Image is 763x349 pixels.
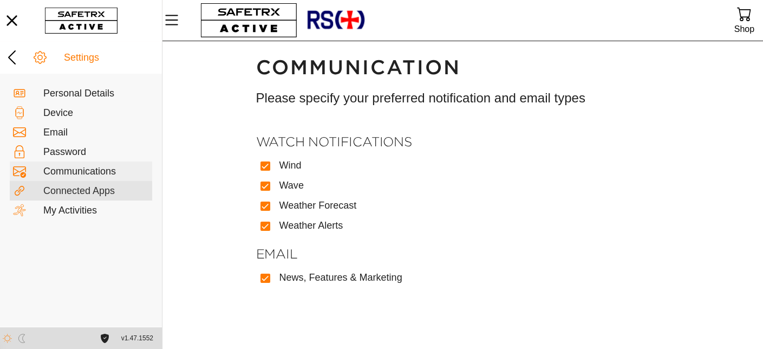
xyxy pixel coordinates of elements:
[279,217,661,232] div: Weather Alerts
[43,127,149,139] div: Email
[3,334,12,343] img: ModeLight.svg
[279,197,661,212] div: Weather Forecast
[256,55,670,80] h1: Communication
[256,245,670,262] h2: Email
[43,166,149,178] div: Communications
[43,205,149,217] div: My Activities
[43,107,149,119] div: Device
[162,9,190,31] button: Menu
[256,133,670,150] h2: Watch Notifications
[17,334,27,343] img: ModeDark.svg
[13,106,26,119] img: Devices.svg
[43,88,149,100] div: Personal Details
[43,185,149,197] div: Connected Apps
[279,177,661,192] div: Wave
[97,334,112,343] a: License Agreement
[13,204,26,217] img: Activities.svg
[279,269,661,284] div: News, Features & Marketing
[256,89,670,107] h3: Please specify your preferred notification and email types
[306,3,366,38] img: RescueLogo.png
[279,157,661,172] div: Wind
[734,22,754,36] div: Shop
[64,52,159,64] div: Settings
[43,146,149,158] div: Password
[115,329,160,347] button: v1.47.1552
[121,333,153,344] span: v1.47.1552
